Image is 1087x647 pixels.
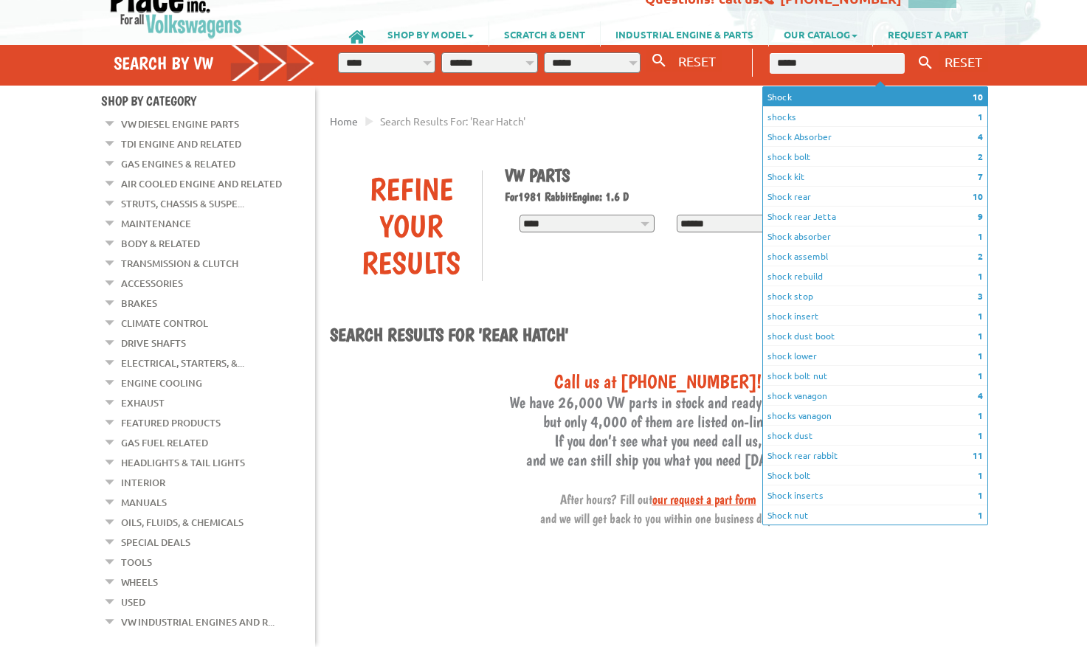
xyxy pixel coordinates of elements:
[121,612,275,632] a: VW Industrial Engines and R...
[763,426,987,446] li: shock dust
[572,190,629,204] span: Engine: 1.6 D
[121,373,202,392] a: Engine Cooling
[978,468,983,482] span: 1
[678,53,716,69] span: RESET
[978,210,983,223] span: 9
[939,51,988,72] button: RESET
[763,187,987,207] li: Shock rear
[489,21,600,46] a: SCRATCH & DENT
[978,170,983,183] span: 7
[978,349,983,362] span: 1
[978,409,983,422] span: 1
[540,491,776,526] span: After hours? Fill out and we will get back to you within one business day.
[121,214,191,233] a: Maintenance
[978,488,983,502] span: 1
[121,174,282,193] a: Air Cooled Engine and Related
[330,370,987,527] h3: We have 26,000 VW parts in stock and ready to ship, but only 4,000 of them are listed on-line. If...
[330,114,358,128] a: Home
[769,21,872,46] a: OUR CATALOG
[505,190,518,204] span: For
[978,329,983,342] span: 1
[121,234,200,253] a: Body & Related
[763,87,987,107] li: Shock
[763,505,987,525] li: Shock nut
[763,286,987,306] li: shock stop
[763,306,987,326] li: shock insert
[978,289,983,302] span: 3
[763,266,987,286] li: shock rebuild
[121,274,183,293] a: Accessories
[652,491,756,507] a: our request a part form
[121,473,165,492] a: Interior
[978,389,983,402] span: 4
[978,229,983,243] span: 1
[763,446,987,466] li: Shock rear rabbit
[763,485,987,505] li: Shock inserts
[763,226,987,246] li: Shock absorber
[601,21,768,46] a: INDUSTRIAL ENGINE & PARTS
[121,572,158,592] a: Wheels
[914,51,936,75] button: Keyword Search
[121,393,165,412] a: Exhaust
[763,147,987,167] li: shock bolt
[945,54,982,69] span: RESET
[646,50,672,72] button: Search By VW...
[121,194,244,213] a: Struts, Chassis & Suspe...
[121,154,235,173] a: Gas Engines & Related
[505,165,976,186] h1: VW Parts
[978,508,983,522] span: 1
[121,413,221,432] a: Featured Products
[973,449,983,462] span: 11
[330,324,987,347] h1: Search results for 'rear hatch'
[763,386,987,406] li: shock vanagon
[341,170,483,281] div: Refine Your Results
[763,326,987,346] li: shock dust boot
[121,333,186,353] a: Drive Shafts
[763,107,987,127] li: shocks
[978,150,983,163] span: 2
[763,207,987,226] li: Shock rear Jetta
[978,249,983,263] span: 2
[121,353,244,373] a: Electrical, Starters, &...
[763,366,987,386] li: shock bolt nut
[505,190,976,204] h2: 1981 Rabbit
[763,127,987,147] li: Shock Absorber
[121,433,208,452] a: Gas Fuel Related
[763,466,987,485] li: Shock bolt
[121,114,239,134] a: VW Diesel Engine Parts
[101,93,315,108] h4: Shop By Category
[114,52,316,74] h4: Search by VW
[978,269,983,283] span: 1
[121,314,208,333] a: Climate Control
[121,254,238,273] a: Transmission & Clutch
[973,90,983,103] span: 10
[763,346,987,366] li: shock lower
[973,190,983,203] span: 10
[978,369,983,382] span: 1
[121,294,157,313] a: Brakes
[978,309,983,322] span: 1
[978,130,983,143] span: 4
[978,429,983,442] span: 1
[121,453,245,472] a: Headlights & Tail Lights
[121,493,167,512] a: Manuals
[978,110,983,123] span: 1
[380,114,525,128] span: Search results for: 'rear hatch'
[121,553,152,572] a: Tools
[763,167,987,187] li: Shock kit
[121,134,241,153] a: TDI Engine and Related
[763,406,987,426] li: shocks vanagon
[373,21,489,46] a: SHOP BY MODEL
[121,513,244,532] a: Oils, Fluids, & Chemicals
[873,21,983,46] a: REQUEST A PART
[121,533,190,552] a: Special Deals
[554,370,762,392] span: Call us at [PHONE_NUMBER]!
[121,592,145,612] a: Used
[672,50,722,72] button: RESET
[763,246,987,266] li: shock assembl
